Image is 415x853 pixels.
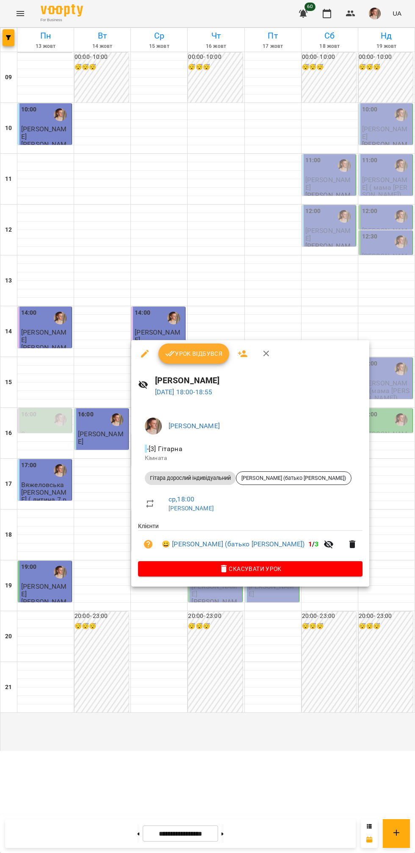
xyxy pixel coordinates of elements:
b: / [308,540,318,548]
a: 😀 [PERSON_NAME] (батько [PERSON_NAME]) [162,539,305,549]
a: [DATE] 18:00-18:55 [155,388,213,396]
div: [PERSON_NAME] (батько [PERSON_NAME]) [236,471,351,485]
a: [PERSON_NAME] [169,422,220,430]
a: [PERSON_NAME] [169,505,214,512]
span: [PERSON_NAME] (батько [PERSON_NAME]) [236,474,351,482]
img: 17edbb4851ce2a096896b4682940a88a.jfif [145,418,162,435]
p: Кімната [145,454,356,463]
button: Урок відбувся [158,343,230,364]
button: Скасувати Урок [138,561,362,576]
span: 1 [308,540,312,548]
button: Візит ще не сплачено. Додати оплату? [138,534,158,554]
ul: Клієнти [138,522,362,561]
span: 3 [315,540,318,548]
span: Урок відбувся [165,349,223,359]
span: Гітара дорослий індивідуальний [145,474,236,482]
h6: [PERSON_NAME] [155,374,362,387]
span: Скасувати Урок [145,564,356,574]
a: ср , 18:00 [169,495,194,503]
span: - [3] Гітарна [145,445,184,453]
